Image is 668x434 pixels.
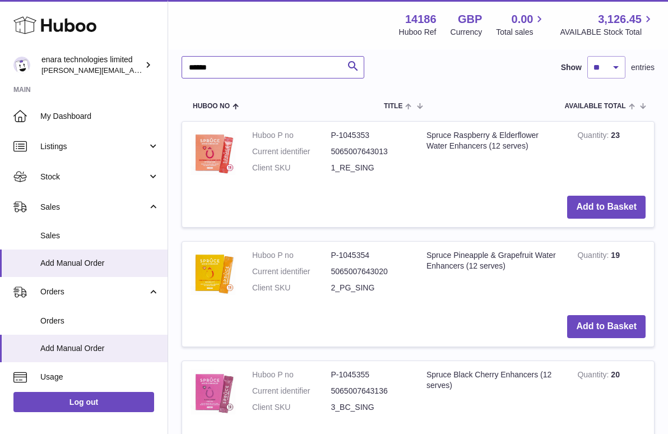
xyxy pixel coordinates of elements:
[40,230,159,241] span: Sales
[331,130,410,141] dd: P-1045353
[331,386,410,396] dd: 5065007643136
[560,27,655,38] span: AVAILABLE Stock Total
[331,402,410,413] dd: 3_BC_SING
[399,27,437,38] div: Huboo Ref
[252,146,331,157] dt: Current identifier
[252,283,331,293] dt: Client SKU
[41,54,142,76] div: enara technologies limited
[496,27,546,38] span: Total sales
[252,370,331,380] dt: Huboo P no
[40,172,147,182] span: Stock
[331,370,410,380] dd: P-1045355
[252,130,331,141] dt: Huboo P no
[458,12,482,27] strong: GBP
[418,242,569,307] td: Spruce Pineapple & Grapefruit Water Enhancers (12 serves)
[569,242,654,307] td: 19
[40,287,147,297] span: Orders
[40,316,159,326] span: Orders
[577,251,611,262] strong: Quantity
[512,12,534,27] span: 0.00
[40,258,159,269] span: Add Manual Order
[191,130,235,175] img: Spruce Raspberry & Elderflower Water Enhancers (12 serves)
[567,315,646,338] button: Add to Basket
[569,361,654,427] td: 20
[40,343,159,354] span: Add Manual Order
[331,266,410,277] dd: 5065007643020
[418,122,569,187] td: Spruce Raspberry & Elderflower Water Enhancers (12 serves)
[193,103,230,110] span: Huboo no
[384,103,402,110] span: Title
[496,12,546,38] a: 0.00 Total sales
[40,202,147,213] span: Sales
[13,57,30,73] img: Dee@enara.co
[40,141,147,152] span: Listings
[565,103,626,110] span: AVAILABLE Total
[561,62,582,73] label: Show
[451,27,483,38] div: Currency
[567,196,646,219] button: Add to Basket
[598,12,642,27] span: 3,126.45
[252,266,331,277] dt: Current identifier
[13,392,154,412] a: Log out
[252,386,331,396] dt: Current identifier
[252,250,331,261] dt: Huboo P no
[331,163,410,173] dd: 1_RE_SING
[631,62,655,73] span: entries
[252,402,331,413] dt: Client SKU
[40,372,159,382] span: Usage
[331,250,410,261] dd: P-1045354
[569,122,654,187] td: 23
[560,12,655,38] a: 3,126.45 AVAILABLE Stock Total
[252,163,331,173] dt: Client SKU
[41,66,225,75] span: [PERSON_NAME][EMAIL_ADDRESS][DOMAIN_NAME]
[577,131,611,142] strong: Quantity
[191,370,235,414] img: Spruce Black Cherry Enhancers (12 serves)
[405,12,437,27] strong: 14186
[40,111,159,122] span: My Dashboard
[331,283,410,293] dd: 2_PG_SING
[191,250,235,295] img: Spruce Pineapple & Grapefruit Water Enhancers (12 serves)
[577,370,611,382] strong: Quantity
[418,361,569,427] td: Spruce Black Cherry Enhancers (12 serves)
[331,146,410,157] dd: 5065007643013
